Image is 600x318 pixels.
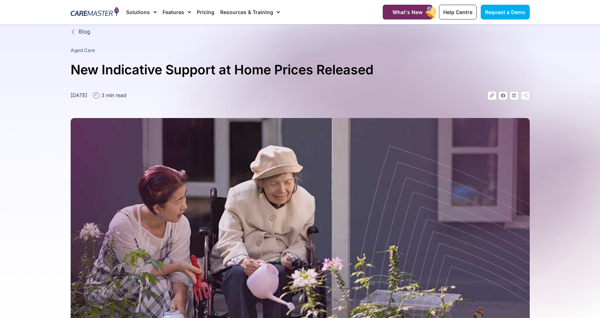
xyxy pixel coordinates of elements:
[443,9,472,15] span: Help Centre
[439,5,477,19] a: Help Centre
[71,7,119,18] img: CareMaster Logo
[77,28,90,36] span: Blog
[99,91,126,99] span: 3 min read
[71,59,530,80] h1: New Indicative Support at Home Prices Released
[392,9,423,15] span: What's New
[383,5,432,19] a: What's New
[71,92,87,98] time: [DATE]
[485,9,525,15] span: Request a Demo
[71,28,530,36] a: Blog
[481,5,530,19] a: Request a Demo
[71,47,95,53] a: Aged Care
